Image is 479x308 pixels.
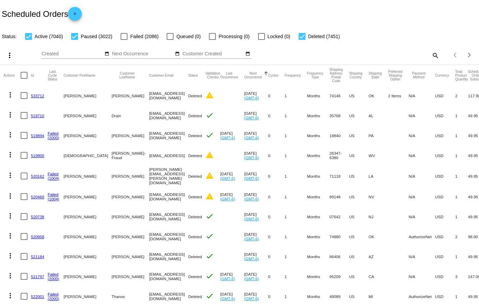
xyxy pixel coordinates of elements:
mat-icon: more_vert [6,171,14,179]
mat-icon: check [205,131,214,139]
mat-cell: Months [307,286,329,306]
mat-icon: warning [205,151,214,159]
mat-cell: [PERSON_NAME] [112,266,149,286]
span: Queued (0) [176,32,201,41]
mat-cell: USD [435,125,455,145]
mat-cell: 0 [268,286,285,306]
a: 520958 [31,234,44,239]
mat-cell: Months [307,187,329,207]
mat-icon: add [71,11,79,20]
mat-cell: Months [307,145,329,165]
mat-icon: check [205,232,214,240]
button: Change sorting for ShippingCountry [349,71,363,79]
span: Deleted [188,234,202,239]
mat-cell: [DATE] [244,246,268,266]
mat-cell: N/A [409,165,435,187]
mat-cell: USD [435,207,455,227]
a: 519710 [31,113,44,118]
button: Change sorting for CurrencyIso [435,73,449,77]
mat-cell: AuthorizeNet [409,227,435,246]
mat-cell: 0 [268,165,285,187]
mat-cell: US [349,86,369,106]
mat-cell: 1 [455,246,468,266]
mat-cell: [EMAIL_ADDRESS][DOMAIN_NAME] [149,266,188,286]
button: Change sorting for LastProcessingCycleId [48,70,57,81]
mat-cell: N/A [409,207,435,227]
a: (GMT-6) [220,176,235,180]
mat-cell: [DATE] [220,286,244,306]
mat-cell: OK [369,227,388,246]
mat-header-cell: Validation Checks [205,65,220,86]
mat-cell: 1 [455,207,468,227]
mat-cell: [EMAIL_ADDRESS][DOMAIN_NAME] [149,286,188,306]
mat-cell: 1 [455,165,468,187]
span: Processing (0) [219,32,249,41]
mat-icon: check [205,212,214,220]
mat-cell: N/A [409,145,435,165]
button: Change sorting for Id [31,73,34,77]
mat-icon: warning [205,192,214,200]
mat-cell: [PERSON_NAME] [64,286,112,306]
mat-cell: 74146 [330,86,349,106]
a: (GMT-6) [244,256,259,261]
mat-cell: N/A [409,125,435,145]
mat-icon: more_vert [6,131,14,139]
mat-cell: OK [369,86,388,106]
button: Change sorting for CustomerEmail [149,73,174,77]
mat-cell: 71118 [330,165,349,187]
span: Deleted [188,113,202,118]
span: Paused (3022) [81,32,112,41]
mat-cell: Drain [112,106,149,125]
mat-cell: [PERSON_NAME] [64,246,112,266]
mat-icon: more_vert [6,232,14,240]
mat-cell: [PERSON_NAME] [64,266,112,286]
mat-cell: US [349,286,369,306]
mat-header-cell: Total Product Quantity [455,65,468,86]
mat-cell: [EMAIL_ADDRESS][DOMAIN_NAME] [149,106,188,125]
span: Deleted [188,133,202,138]
mat-cell: Months [307,106,329,125]
mat-cell: [PERSON_NAME]- Fraud [112,145,149,165]
span: Deleted (7451) [308,32,340,41]
mat-cell: 0 [268,145,285,165]
a: 520460 [31,195,44,199]
mat-cell: 35768 [330,106,349,125]
mat-cell: US [349,106,369,125]
mat-icon: date_range [175,51,180,57]
mat-cell: 1 [285,266,307,286]
mat-cell: [PERSON_NAME] [112,227,149,246]
a: (GMT-6) [244,115,259,120]
a: (GMT-6) [244,276,259,281]
input: Next Occurrence [112,51,174,57]
mat-cell: [EMAIL_ADDRESS][DOMAIN_NAME] [149,86,188,106]
mat-cell: 1 [455,145,468,165]
mat-cell: WV [369,145,388,165]
mat-cell: 1 [455,106,468,125]
input: Created [42,51,103,57]
mat-cell: [DATE] [220,125,244,145]
mat-cell: US [349,207,369,227]
a: 522001 [31,294,44,299]
mat-cell: [EMAIL_ADDRESS][DOMAIN_NAME] [149,187,188,207]
a: (2000) [48,276,59,281]
button: Change sorting for PreferredShippingOption [388,70,403,81]
mat-cell: NJ [369,207,388,227]
mat-cell: 0 [268,266,285,286]
mat-cell: [EMAIL_ADDRESS][DOMAIN_NAME] [149,207,188,227]
a: Failed [48,292,59,296]
mat-cell: [DATE] [244,165,268,187]
a: 519900 [31,153,44,158]
mat-cell: US [349,125,369,145]
mat-cell: [PERSON_NAME] [64,106,112,125]
mat-cell: 2 [455,86,468,106]
mat-cell: AL [369,106,388,125]
span: Deleted [188,214,202,219]
mat-cell: 1 [285,227,307,246]
mat-cell: US [349,187,369,207]
a: (GMT-6) [244,296,259,301]
mat-cell: 1 [285,106,307,125]
mat-cell: 74880 [330,227,349,246]
mat-cell: 89148 [330,187,349,207]
a: (1004) [48,197,59,201]
a: (GMT-6) [244,217,259,221]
